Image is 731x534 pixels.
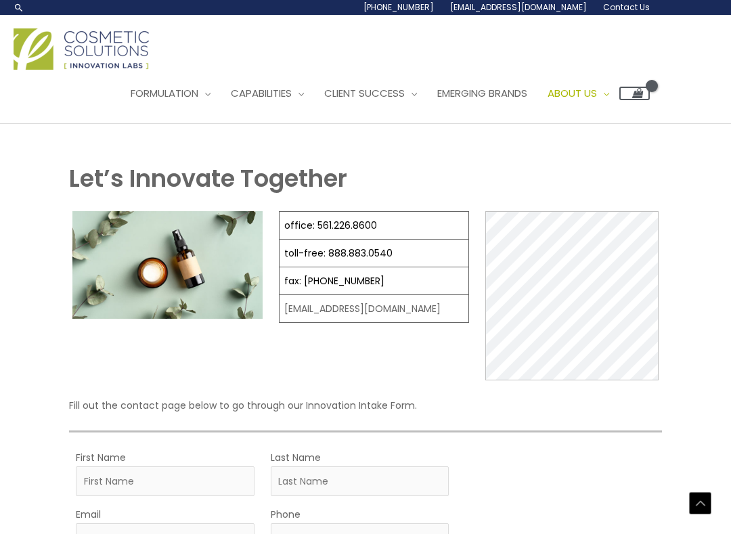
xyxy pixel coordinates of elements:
img: Contact page image for private label skincare manufacturer Cosmetic solutions shows a skin care b... [72,211,263,318]
label: Last Name [271,449,321,466]
a: Emerging Brands [427,73,537,114]
span: [EMAIL_ADDRESS][DOMAIN_NAME] [450,1,587,13]
a: Formulation [120,73,221,114]
strong: Let’s Innovate Together [69,162,347,195]
nav: Site Navigation [110,73,650,114]
span: Capabilities [231,86,292,100]
td: [EMAIL_ADDRESS][DOMAIN_NAME] [280,295,469,323]
span: About Us [548,86,597,100]
a: View Shopping Cart, empty [619,87,650,100]
span: Client Success [324,86,405,100]
span: [PHONE_NUMBER] [363,1,434,13]
a: office: 561.226.8600 [284,219,377,232]
img: Cosmetic Solutions Logo [14,28,149,70]
a: About Us [537,73,619,114]
p: Fill out the contact page below to go through our Innovation Intake Form. [69,397,662,414]
span: Emerging Brands [437,86,527,100]
label: Phone [271,506,301,523]
span: Contact Us [603,1,650,13]
a: fax: [PHONE_NUMBER] [284,274,384,288]
a: Search icon link [14,2,24,13]
span: Formulation [131,86,198,100]
a: Client Success [314,73,427,114]
a: Capabilities [221,73,314,114]
a: toll-free: 888.883.0540 [284,246,393,260]
input: First Name [76,466,254,496]
label: First Name [76,449,126,466]
label: Email [76,506,101,523]
input: Last Name [271,466,449,496]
